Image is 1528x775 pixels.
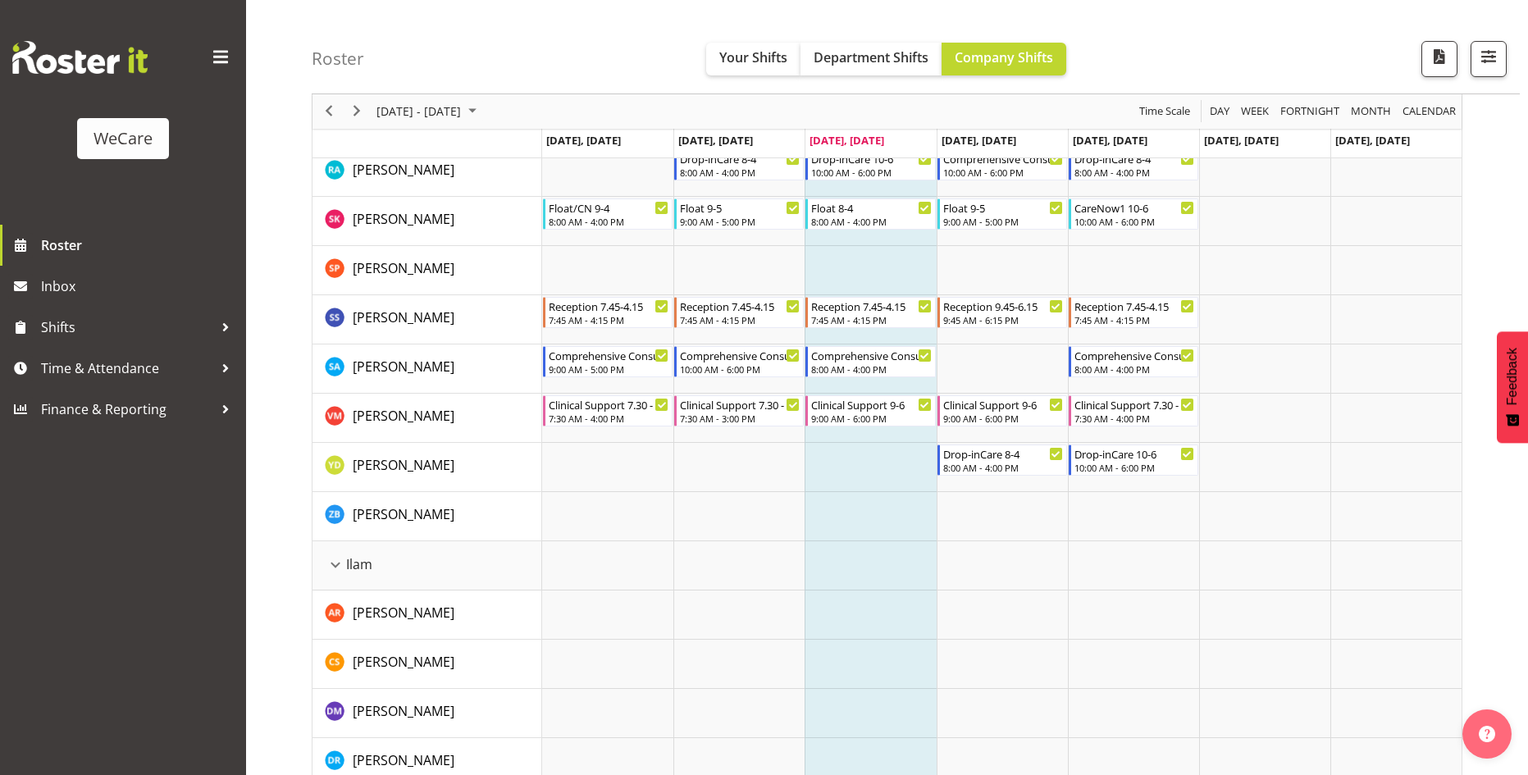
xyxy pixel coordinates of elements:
[805,297,935,328] div: Sara Sherwin"s event - Reception 7.45-4.15 Begin From Wednesday, October 1, 2025 at 7:45:00 AM GM...
[12,41,148,74] img: Rosterit website logo
[1074,166,1194,179] div: 8:00 AM - 4:00 PM
[353,357,454,376] a: [PERSON_NAME]
[94,126,153,151] div: WeCare
[937,297,1067,328] div: Sara Sherwin"s event - Reception 9.45-6.15 Begin From Thursday, October 2, 2025 at 9:45:00 AM GMT...
[1505,348,1520,405] span: Feedback
[814,48,928,66] span: Department Shifts
[353,209,454,229] a: [PERSON_NAME]
[719,48,787,66] span: Your Shifts
[312,541,542,590] td: Ilam resource
[680,396,800,413] div: Clinical Support 7.30 - 3
[1401,102,1457,122] span: calendar
[942,43,1066,75] button: Company Shifts
[943,313,1063,326] div: 9:45 AM - 6:15 PM
[800,43,942,75] button: Department Shifts
[943,215,1063,228] div: 9:00 AM - 5:00 PM
[1074,461,1194,474] div: 10:00 AM - 6:00 PM
[41,356,213,381] span: Time & Attendance
[546,133,621,148] span: [DATE], [DATE]
[318,102,340,122] button: Previous
[805,395,935,426] div: Viktoriia Molchanova"s event - Clinical Support 9-6 Begin From Wednesday, October 1, 2025 at 9:00...
[943,412,1063,425] div: 9:00 AM - 6:00 PM
[805,149,935,180] div: Rachna Anderson"s event - Drop-inCare 10-6 Begin From Wednesday, October 1, 2025 at 10:00:00 AM G...
[353,259,454,277] span: [PERSON_NAME]
[680,298,800,314] div: Reception 7.45-4.15
[1074,199,1194,216] div: CareNow1 10-6
[375,102,463,122] span: [DATE] - [DATE]
[353,308,454,326] span: [PERSON_NAME]
[942,133,1016,148] span: [DATE], [DATE]
[549,396,668,413] div: Clinical Support 7.30 - 4
[353,160,454,180] a: [PERSON_NAME]
[1279,102,1341,122] span: Fortnight
[543,297,673,328] div: Sara Sherwin"s event - Reception 7.45-4.15 Begin From Monday, September 29, 2025 at 7:45:00 AM GM...
[353,505,454,523] span: [PERSON_NAME]
[1349,102,1393,122] span: Month
[674,297,804,328] div: Sara Sherwin"s event - Reception 7.45-4.15 Begin From Tuesday, September 30, 2025 at 7:45:00 AM G...
[312,394,542,443] td: Viktoriia Molchanova resource
[680,166,800,179] div: 8:00 AM - 4:00 PM
[549,298,668,314] div: Reception 7.45-4.15
[1074,347,1194,363] div: Comprehensive Consult 8-4
[41,397,213,422] span: Finance & Reporting
[353,653,454,671] span: [PERSON_NAME]
[353,308,454,327] a: [PERSON_NAME]
[549,313,668,326] div: 7:45 AM - 4:15 PM
[811,347,931,363] div: Comprehensive Consult 8-4
[353,407,454,425] span: [PERSON_NAME]
[353,652,454,672] a: [PERSON_NAME]
[1421,41,1457,77] button: Download a PDF of the roster according to the set date range.
[1479,726,1495,742] img: help-xxl-2.png
[706,43,800,75] button: Your Shifts
[312,640,542,689] td: Catherine Stewart resource
[937,444,1067,476] div: Yvonne Denny"s event - Drop-inCare 8-4 Begin From Thursday, October 2, 2025 at 8:00:00 AM GMT+13:...
[353,358,454,376] span: [PERSON_NAME]
[674,198,804,230] div: Saahit Kour"s event - Float 9-5 Begin From Tuesday, September 30, 2025 at 9:00:00 AM GMT+13:00 En...
[937,198,1067,230] div: Saahit Kour"s event - Float 9-5 Begin From Thursday, October 2, 2025 at 9:00:00 AM GMT+13:00 Ends...
[312,344,542,394] td: Sarah Abbott resource
[543,198,673,230] div: Saahit Kour"s event - Float/CN 9-4 Begin From Monday, September 29, 2025 at 8:00:00 AM GMT+13:00 ...
[680,199,800,216] div: Float 9-5
[937,149,1067,180] div: Rachna Anderson"s event - Comprehensive Consult 10-6 Begin From Thursday, October 2, 2025 at 10:0...
[1074,362,1194,376] div: 8:00 AM - 4:00 PM
[1497,331,1528,443] button: Feedback - Show survey
[1208,102,1231,122] span: Day
[353,455,454,475] a: [PERSON_NAME]
[680,347,800,363] div: Comprehensive Consult 10-6
[41,233,238,258] span: Roster
[680,313,800,326] div: 7:45 AM - 4:15 PM
[678,133,753,148] span: [DATE], [DATE]
[1069,149,1198,180] div: Rachna Anderson"s event - Drop-inCare 8-4 Begin From Friday, October 3, 2025 at 8:00:00 AM GMT+13...
[549,347,668,363] div: Comprehensive Consult 9-5
[1074,298,1194,314] div: Reception 7.45-4.15
[312,492,542,541] td: Zephy Bennett resource
[312,590,542,640] td: Andrea Ramirez resource
[1204,133,1279,148] span: [DATE], [DATE]
[353,604,454,622] span: [PERSON_NAME]
[955,48,1053,66] span: Company Shifts
[353,406,454,426] a: [PERSON_NAME]
[346,554,372,574] span: Ilam
[374,102,484,122] button: October 2025
[1069,346,1198,377] div: Sarah Abbott"s event - Comprehensive Consult 8-4 Begin From Friday, October 3, 2025 at 8:00:00 AM...
[1069,395,1198,426] div: Viktoriia Molchanova"s event - Clinical Support 7.30 - 4 Begin From Friday, October 3, 2025 at 7:...
[943,199,1063,216] div: Float 9-5
[346,102,368,122] button: Next
[312,197,542,246] td: Saahit Kour resource
[937,395,1067,426] div: Viktoriia Molchanova"s event - Clinical Support 9-6 Begin From Thursday, October 2, 2025 at 9:00:...
[312,246,542,295] td: Samantha Poultney resource
[811,396,931,413] div: Clinical Support 9-6
[1074,313,1194,326] div: 7:45 AM - 4:15 PM
[312,295,542,344] td: Sara Sherwin resource
[312,443,542,492] td: Yvonne Denny resource
[674,149,804,180] div: Rachna Anderson"s event - Drop-inCare 8-4 Begin From Tuesday, September 30, 2025 at 8:00:00 AM GM...
[810,133,884,148] span: [DATE], [DATE]
[343,94,371,129] div: next period
[943,461,1063,474] div: 8:00 AM - 4:00 PM
[41,315,213,340] span: Shifts
[1400,102,1459,122] button: Month
[1069,198,1198,230] div: Saahit Kour"s event - CareNow1 10-6 Begin From Friday, October 3, 2025 at 10:00:00 AM GMT+13:00 E...
[943,298,1063,314] div: Reception 9.45-6.15
[1207,102,1233,122] button: Timeline Day
[811,199,931,216] div: Float 8-4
